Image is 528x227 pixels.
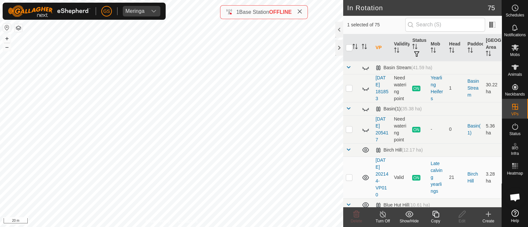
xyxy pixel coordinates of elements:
[468,123,481,135] a: Basin(1)
[376,116,388,142] a: [DATE] 205417
[8,5,90,17] img: Gallagher Logo
[468,171,478,184] a: Birch Hill
[410,34,428,61] th: Status
[376,147,423,153] div: Birch Hill
[510,53,520,57] span: Mobs
[505,92,525,96] span: Neckbands
[431,74,444,102] div: Yearling Heifers
[405,18,485,32] input: Search (S)
[352,45,358,50] p-sorticon: Activate to sort
[506,13,524,17] span: Schedules
[412,86,420,91] span: ON
[376,65,432,71] div: Basin Stream
[239,9,269,15] span: Base Station
[391,74,410,102] td: Need watering point
[508,72,522,76] span: Animals
[362,45,367,50] p-sorticon: Activate to sort
[391,156,410,198] td: Valid
[376,202,430,208] div: Blue Hut Hill
[123,6,147,16] span: Meringa
[178,218,198,224] a: Contact Us
[396,218,422,224] div: Show/Hide
[3,24,11,32] button: Reset Map
[504,33,526,37] span: Notifications
[446,34,465,61] th: Head
[402,147,423,153] span: (12.17 ha)
[370,218,396,224] div: Turn Off
[347,4,488,12] h2: In Rotation
[147,6,160,16] div: dropdown trigger
[347,21,405,28] span: 1 selected of 75
[483,34,502,61] th: [GEOGRAPHIC_DATA] Area
[376,157,388,197] a: [DATE] 202144-VP010
[449,218,475,224] div: Edit
[431,126,444,133] div: -
[373,34,391,61] th: VP
[502,207,528,225] a: Help
[351,219,362,223] span: Delete
[475,218,502,224] div: Create
[468,48,473,54] p-sorticon: Activate to sort
[376,106,422,112] div: Basin(1)
[483,156,502,198] td: 3.28 ha
[3,43,11,51] button: –
[507,171,523,175] span: Heatmap
[511,219,519,223] span: Help
[446,115,465,143] td: 0
[431,160,444,195] div: Late calving yearlings
[422,218,449,224] div: Copy
[449,48,454,54] p-sorticon: Activate to sort
[486,52,491,57] p-sorticon: Activate to sort
[103,8,110,15] span: GS
[465,34,483,61] th: Paddock
[483,115,502,143] td: 5.36 ha
[394,48,399,54] p-sorticon: Activate to sort
[505,187,525,207] div: Open chat
[376,75,388,101] a: [DATE] 181853
[488,3,495,13] span: 75
[409,202,430,208] span: (10.61 ha)
[431,48,436,54] p-sorticon: Activate to sort
[236,9,239,15] span: 1
[146,218,170,224] a: Privacy Policy
[125,9,145,14] div: Meringa
[428,34,446,61] th: Mob
[412,45,417,50] p-sorticon: Activate to sort
[3,35,11,43] button: +
[269,9,292,15] span: OFFLINE
[411,65,432,70] span: (41.59 ha)
[401,106,422,111] span: (35.38 ha)
[511,112,518,116] span: VPs
[468,78,479,98] a: Basin Stream
[391,34,410,61] th: Validity
[412,175,420,181] span: ON
[15,24,22,32] button: Map Layers
[412,127,420,132] span: ON
[446,156,465,198] td: 21
[391,115,410,143] td: Need watering point
[509,132,520,136] span: Status
[446,74,465,102] td: 1
[511,152,519,156] span: Infra
[483,74,502,102] td: 30.22 ha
